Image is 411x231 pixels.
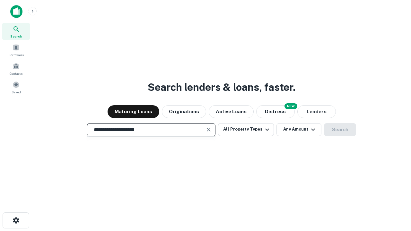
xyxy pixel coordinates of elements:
button: Search distressed loans with lien and other non-mortgage details. [256,105,295,118]
button: Originations [162,105,206,118]
a: Contacts [2,60,30,77]
button: Clear [204,125,213,134]
span: Saved [12,90,21,95]
div: NEW [284,103,297,109]
button: Any Amount [276,123,321,136]
iframe: Chat Widget [379,180,411,210]
button: Maturing Loans [108,105,159,118]
span: Search [10,34,22,39]
a: Borrowers [2,41,30,59]
button: Active Loans [209,105,254,118]
button: All Property Types [218,123,274,136]
h3: Search lenders & loans, faster. [148,80,295,95]
img: capitalize-icon.png [10,5,22,18]
a: Saved [2,79,30,96]
button: Lenders [297,105,336,118]
a: Search [2,23,30,40]
span: Contacts [10,71,22,76]
span: Borrowers [8,52,24,57]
